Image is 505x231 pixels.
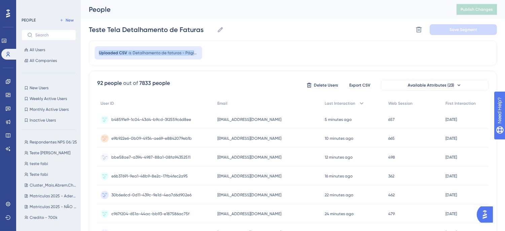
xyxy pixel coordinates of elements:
[30,150,70,156] span: Teste [PERSON_NAME]
[325,174,353,178] time: 16 minutes ago
[89,25,214,34] input: Segment Name
[22,84,76,92] button: New Users
[217,192,281,198] span: [EMAIL_ADDRESS][DOMAIN_NAME]
[449,27,477,32] span: Save Segment
[35,33,70,37] input: Search
[217,101,227,106] span: Email
[30,96,67,101] span: Weekly Active Users
[22,138,80,146] button: Respondentes NPS 06/25
[30,139,77,145] span: Respondentes NPS 06/25
[30,193,77,199] span: Matriculas 2025 - Aderentes
[22,18,36,23] div: PEOPLE
[325,155,353,160] time: 12 minutes ago
[22,105,76,113] button: Monthly Active Users
[457,4,497,15] button: Publish Changes
[445,117,457,122] time: [DATE]
[325,117,352,122] time: 5 minutes ago
[30,172,48,177] span: Teste fabi
[22,181,80,189] button: Cluster_Mais.Abrem.Chamados.Suporte
[22,116,76,124] button: Inactive Users
[217,155,281,160] span: [EMAIL_ADDRESS][DOMAIN_NAME]
[445,211,457,216] time: [DATE]
[325,193,354,197] time: 22 minutes ago
[461,7,493,12] span: Publish Changes
[30,161,48,166] span: teste fabi
[343,80,377,91] button: Export CSV
[445,174,457,178] time: [DATE]
[381,80,489,91] button: Available Attributes (23)
[57,16,76,24] button: New
[30,215,58,220] span: Credito - 700k
[408,82,454,88] span: Available Attributes (23)
[217,173,281,179] span: [EMAIL_ADDRESS][DOMAIN_NAME]
[30,58,57,63] span: All Companies
[430,24,497,35] button: Save Segment
[22,57,76,65] button: All Companies
[445,101,476,106] span: First Interaction
[22,203,80,211] button: Matriculas 2025 - NÃO Aderentes
[217,117,281,122] span: [EMAIL_ADDRESS][DOMAIN_NAME]
[388,136,395,141] span: 665
[30,118,56,123] span: Inactive Users
[129,50,131,56] span: is
[133,50,198,56] span: Detalhamento de faturas - Página3 (2)
[388,117,395,122] span: 657
[445,155,457,160] time: [DATE]
[217,136,281,141] span: [EMAIL_ADDRESS][DOMAIN_NAME]
[388,192,395,198] span: 462
[97,79,122,87] div: 92 people
[111,136,192,141] span: e9b922e6-0b09-4934-ae69-e8842079eb1b
[305,80,339,91] button: Delete Users
[314,82,338,88] span: Delete Users
[388,173,394,179] span: 362
[477,204,497,225] iframe: UserGuiding AI Assistant Launcher
[388,155,395,160] span: 498
[16,2,42,10] span: Need Help?
[89,5,440,14] div: People
[111,192,191,198] span: 30b6e6cd-0d11-439c-9e1d-4ea7d6d902e6
[22,213,80,222] button: Credito - 700k
[22,95,76,103] button: Weekly Active Users
[388,211,395,217] span: 479
[99,50,127,56] span: Uploaded CSV
[445,193,457,197] time: [DATE]
[111,173,188,179] span: e6b37691-9ea1-48b9-8e2c-17fb4fec2a95
[325,101,356,106] span: Last Interaction
[30,183,77,188] span: Cluster_Mais.Abrem.Chamados.Suporte
[66,18,74,23] span: New
[30,47,45,53] span: All Users
[217,211,281,217] span: [EMAIL_ADDRESS][DOMAIN_NAME]
[139,79,170,87] div: 7833 people
[325,136,354,141] time: 10 minutes ago
[22,149,80,157] button: Teste [PERSON_NAME]
[111,155,190,160] span: bbe58ae7-a394-4987-88a1-08fa94352511
[22,192,80,200] button: Matriculas 2025 - Aderentes
[325,211,354,216] time: 24 minutes ago
[30,204,77,209] span: Matriculas 2025 - NÃO Aderentes
[22,46,76,54] button: All Users
[445,136,457,141] time: [DATE]
[30,107,69,112] span: Monthly Active Users
[350,82,371,88] span: Export CSV
[22,160,80,168] button: teste fabi
[30,85,48,91] span: New Users
[388,101,412,106] span: Web Session
[111,211,189,217] span: c967f204-651a-44ac-bb93-e187586ac75f
[123,79,138,87] div: out of
[111,117,191,122] span: b48591e9-1c04-43d4-b9cd-3f2559c6d8ee
[101,101,114,106] span: User ID
[22,170,80,178] button: Teste fabi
